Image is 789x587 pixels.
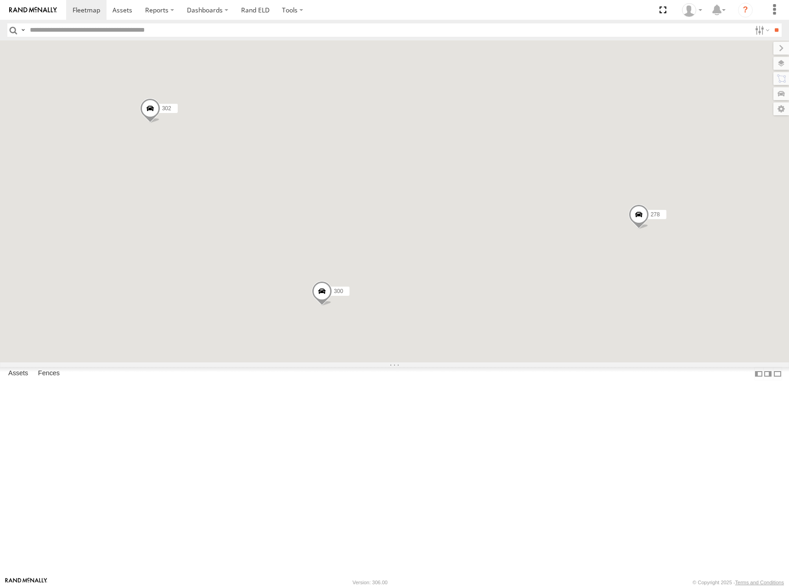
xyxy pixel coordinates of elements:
[679,3,705,17] div: Shane Miller
[34,367,64,380] label: Fences
[334,288,343,294] span: 300
[773,367,782,380] label: Hide Summary Table
[353,580,388,585] div: Version: 306.00
[693,580,784,585] div: © Copyright 2025 -
[4,367,33,380] label: Assets
[162,105,171,112] span: 302
[651,211,660,218] span: 278
[9,7,57,13] img: rand-logo.svg
[751,23,771,37] label: Search Filter Options
[763,367,772,380] label: Dock Summary Table to the Right
[773,102,789,115] label: Map Settings
[5,578,47,587] a: Visit our Website
[754,367,763,380] label: Dock Summary Table to the Left
[738,3,753,17] i: ?
[735,580,784,585] a: Terms and Conditions
[19,23,27,37] label: Search Query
